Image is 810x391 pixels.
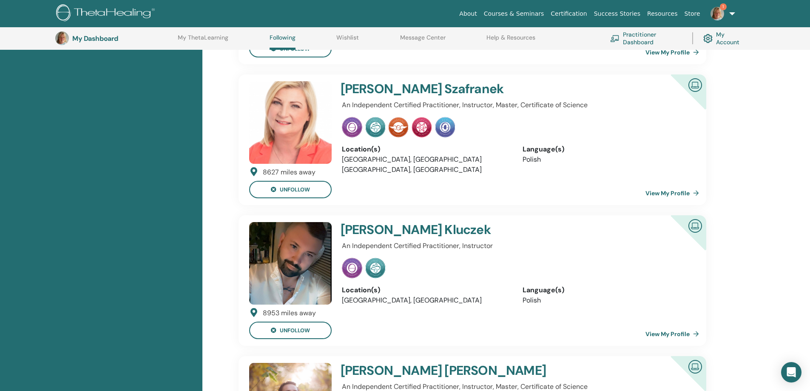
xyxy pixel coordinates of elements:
[703,29,746,48] a: My Account
[685,216,705,235] img: Certified Online Instructor
[547,6,590,22] a: Certification
[342,285,510,295] div: Location(s)
[711,7,724,20] img: default.jpg
[523,144,691,154] div: Language(s)
[342,295,510,305] li: [GEOGRAPHIC_DATA], [GEOGRAPHIC_DATA]
[591,6,644,22] a: Success Stories
[610,35,620,42] img: chalkboard-teacher.svg
[342,144,510,154] div: Location(s)
[249,222,332,305] img: default.jpg
[56,4,158,23] img: logo.png
[685,75,705,94] img: Certified Online Instructor
[342,100,691,110] p: An Independent Certified Practitioner, Instructor, Master, Certificate of Science
[703,32,713,45] img: cog.svg
[341,363,631,378] h4: [PERSON_NAME] [PERSON_NAME]
[249,181,332,198] button: unfollow
[685,357,705,376] img: Certified Online Instructor
[523,285,691,295] div: Language(s)
[263,167,315,177] div: 8627 miles away
[610,29,682,48] a: Practitioner Dashboard
[645,44,702,61] a: View My Profile
[72,34,157,43] h3: My Dashboard
[342,165,510,175] li: [GEOGRAPHIC_DATA], [GEOGRAPHIC_DATA]
[523,295,691,305] li: Polish
[55,31,69,45] img: default.jpg
[178,34,228,48] a: My ThetaLearning
[645,325,702,342] a: View My Profile
[456,6,480,22] a: About
[342,241,691,251] p: An Independent Certified Practitioner, Instructor
[720,3,727,10] span: 1
[681,6,704,22] a: Store
[270,34,296,50] a: Following
[657,215,706,264] div: Certified Online Instructor
[400,34,446,48] a: Message Center
[342,154,510,165] li: [GEOGRAPHIC_DATA], [GEOGRAPHIC_DATA]
[486,34,535,48] a: Help & Resources
[657,74,706,123] div: Certified Online Instructor
[249,81,332,164] img: default.jpg
[645,185,702,202] a: View My Profile
[523,154,691,165] li: Polish
[336,34,359,48] a: Wishlist
[781,362,801,382] div: Open Intercom Messenger
[263,308,316,318] div: 8953 miles away
[341,81,631,97] h4: [PERSON_NAME] Szafranek
[341,222,631,237] h4: [PERSON_NAME] Kluczek
[644,6,681,22] a: Resources
[249,322,332,339] button: unfollow
[480,6,548,22] a: Courses & Seminars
